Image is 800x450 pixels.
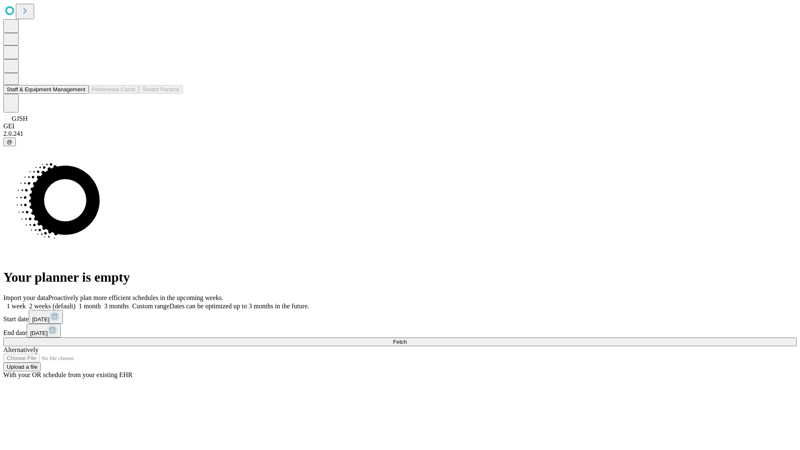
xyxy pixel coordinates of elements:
span: GJSH [12,115,27,122]
span: 3 months [104,302,129,310]
span: Custom range [132,302,169,310]
button: @ [3,137,16,146]
button: [DATE] [29,310,63,324]
div: Start date [3,310,797,324]
button: Upload a file [3,362,41,371]
span: @ [7,139,12,145]
h1: Your planner is empty [3,270,797,285]
span: 1 week [7,302,26,310]
div: End date [3,324,797,337]
button: Fetch [3,337,797,346]
span: Import your data [3,294,48,301]
span: 2 weeks (default) [29,302,75,310]
span: 1 month [79,302,101,310]
span: Alternatively [3,346,38,353]
div: 2.0.241 [3,130,797,137]
span: With your OR schedule from your existing EHR [3,371,132,378]
button: [DATE] [27,324,61,337]
button: Preference Cards [89,85,139,94]
button: Tenant Params [139,85,183,94]
div: GEI [3,122,797,130]
span: Proactively plan more efficient schedules in the upcoming weeks. [48,294,223,301]
span: [DATE] [30,330,47,336]
span: Fetch [393,339,407,345]
span: Dates can be optimized up to 3 months in the future. [170,302,309,310]
button: Staff & Equipment Management [3,85,89,94]
span: [DATE] [32,316,50,322]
